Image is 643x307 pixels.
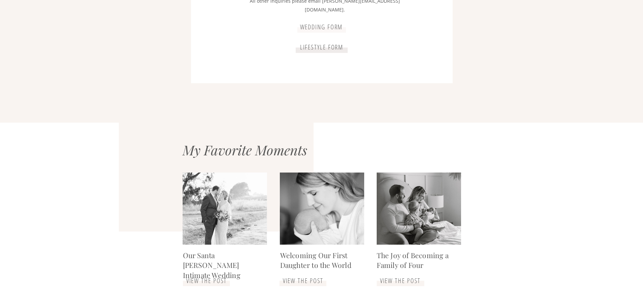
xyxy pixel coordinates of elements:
a: View the Post [184,277,230,285]
a: wedding form [297,23,346,30]
a: view the post [281,277,326,285]
h2: My Favorite Moments [183,142,376,157]
h3: Our Santa [PERSON_NAME] Intimate Wedding [183,250,266,271]
a: lifestyle form [296,43,347,51]
a: view the post [377,277,424,285]
h3: The Joy of Becoming a Family of Four [377,250,460,271]
h3: Welcoming Our First Daughter to the World [280,250,363,271]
